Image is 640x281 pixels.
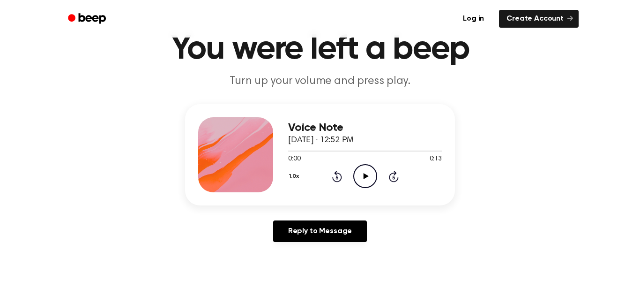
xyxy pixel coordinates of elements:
[273,220,367,242] a: Reply to Message
[499,10,579,28] a: Create Account
[61,10,114,28] a: Beep
[288,154,300,164] span: 0:00
[288,122,442,134] h3: Voice Note
[430,154,442,164] span: 0:13
[288,136,354,144] span: [DATE] · 12:52 PM
[288,168,302,184] button: 1.0x
[454,8,493,30] a: Log in
[80,32,560,66] h1: You were left a beep
[140,74,500,89] p: Turn up your volume and press play.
